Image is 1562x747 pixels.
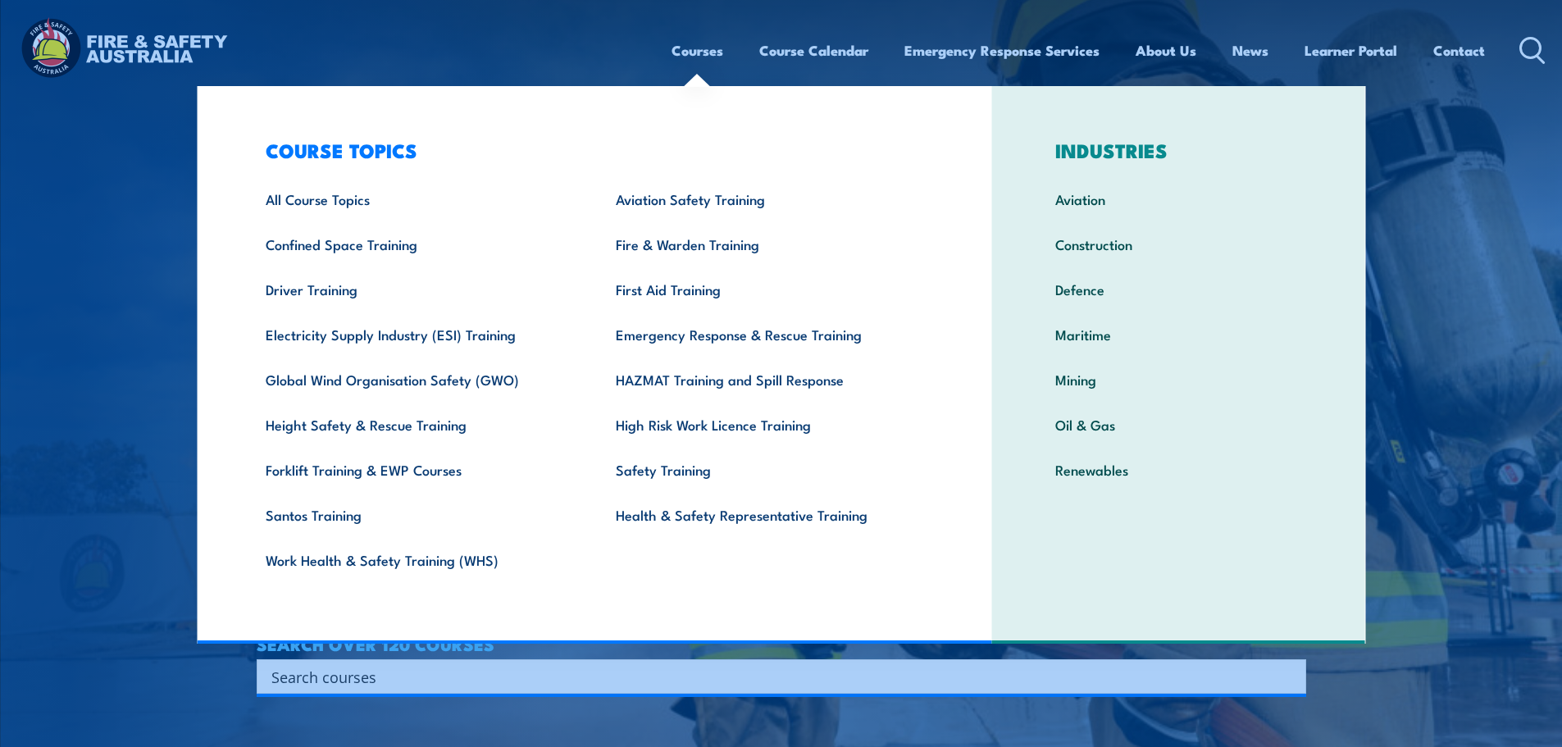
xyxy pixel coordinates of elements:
a: Forklift Training & EWP Courses [240,447,590,492]
a: Construction [1030,221,1327,266]
a: Global Wind Organisation Safety (GWO) [240,357,590,402]
a: Santos Training [240,492,590,537]
a: Aviation [1030,176,1327,221]
a: Work Health & Safety Training (WHS) [240,537,590,582]
a: Emergency Response Services [904,29,1100,72]
form: Search form [275,665,1273,688]
h4: SEARCH OVER 120 COURSES [257,635,1306,653]
a: Health & Safety Representative Training [590,492,940,537]
a: Course Calendar [759,29,868,72]
input: Search input [271,664,1270,689]
a: Electricity Supply Industry (ESI) Training [240,312,590,357]
a: Defence [1030,266,1327,312]
a: Oil & Gas [1030,402,1327,447]
a: First Aid Training [590,266,940,312]
a: Aviation Safety Training [590,176,940,221]
a: Contact [1433,29,1485,72]
a: Emergency Response & Rescue Training [590,312,940,357]
a: High Risk Work Licence Training [590,402,940,447]
a: Height Safety & Rescue Training [240,402,590,447]
a: Courses [672,29,723,72]
a: Fire & Warden Training [590,221,940,266]
h3: INDUSTRIES [1030,139,1327,162]
a: News [1232,29,1268,72]
a: All Course Topics [240,176,590,221]
a: About Us [1136,29,1196,72]
a: Safety Training [590,447,940,492]
a: HAZMAT Training and Spill Response [590,357,940,402]
h3: COURSE TOPICS [240,139,940,162]
a: Renewables [1030,447,1327,492]
a: Confined Space Training [240,221,590,266]
button: Search magnifier button [1277,665,1300,688]
a: Maritime [1030,312,1327,357]
a: Learner Portal [1305,29,1397,72]
a: Mining [1030,357,1327,402]
a: Driver Training [240,266,590,312]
